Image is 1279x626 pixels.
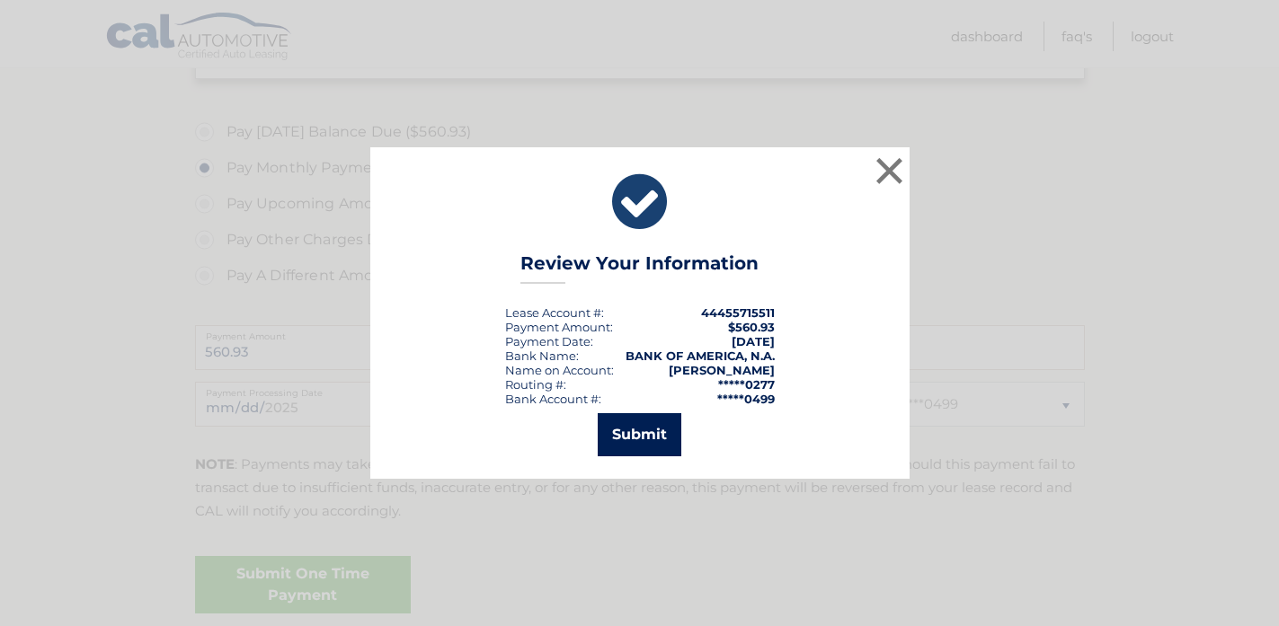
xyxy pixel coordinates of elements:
[505,334,591,348] span: Payment Date
[728,320,775,334] span: $560.93
[505,334,593,348] div: :
[505,363,614,377] div: Name on Account:
[505,377,566,392] div: Routing #:
[505,392,601,406] div: Bank Account #:
[505,348,579,363] div: Bank Name:
[520,252,759,284] h3: Review Your Information
[701,305,775,320] strong: 44455715511
[732,334,775,348] span: [DATE]
[669,363,775,377] strong: [PERSON_NAME]
[872,153,908,189] button: ×
[505,305,604,320] div: Lease Account #:
[626,348,775,363] strong: BANK OF AMERICA, N.A.
[505,320,613,334] div: Payment Amount:
[598,413,681,456] button: Submit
